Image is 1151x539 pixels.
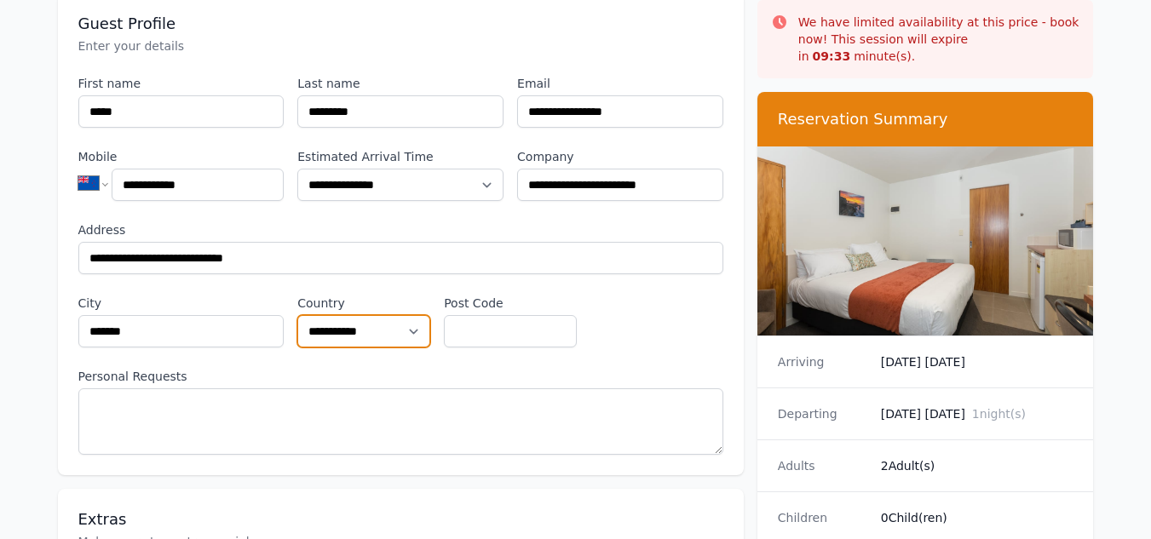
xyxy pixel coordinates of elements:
p: Enter your details [78,37,723,54]
dt: Adults [778,457,867,474]
label: Post Code [444,295,577,312]
label: First name [78,75,285,92]
label: Personal Requests [78,368,723,385]
dd: [DATE] [DATE] [881,353,1073,370]
p: We have limited availability at this price - book now! This session will expire in minute(s). [798,14,1080,65]
dt: Arriving [778,353,867,370]
label: Email [517,75,723,92]
dd: 2 Adult(s) [881,457,1073,474]
strong: 09 : 33 [813,49,851,63]
label: Country [297,295,430,312]
img: Compact Queen Studio [757,146,1094,335]
label: Address [78,221,723,238]
label: Mobile [78,148,285,165]
dd: 0 Child(ren) [881,509,1073,526]
label: Last name [297,75,504,92]
dt: Departing [778,405,867,422]
label: Company [517,148,723,165]
h3: Guest Profile [78,14,723,34]
dt: Children [778,509,867,526]
span: 1 night(s) [972,407,1026,421]
h3: Reservation Summary [778,109,1073,129]
label: Estimated Arrival Time [297,148,504,165]
h3: Extras [78,509,723,530]
label: City [78,295,285,312]
dd: [DATE] [DATE] [881,405,1073,422]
